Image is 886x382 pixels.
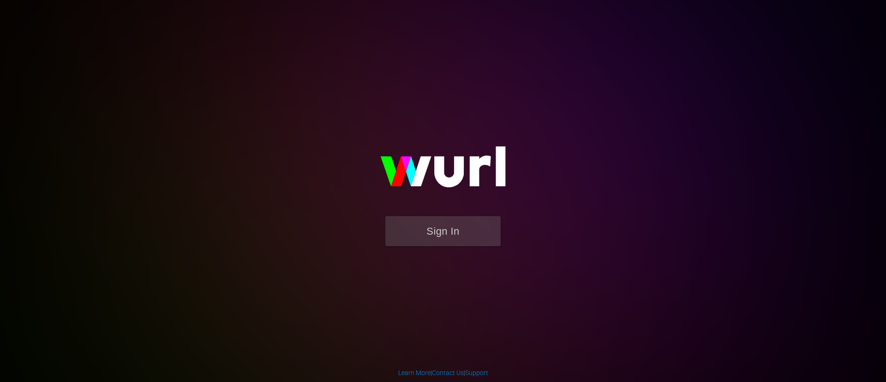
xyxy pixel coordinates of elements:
a: Contact Us [432,369,464,376]
img: wurl-logo-on-black-223613ac3d8ba8fe6dc639794a292ebdb59501304c7dfd60c99c58986ef67473.svg [351,127,535,216]
a: Support [465,369,488,376]
a: Learn More [398,369,431,376]
button: Sign In [385,216,501,246]
div: | | [398,368,488,377]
